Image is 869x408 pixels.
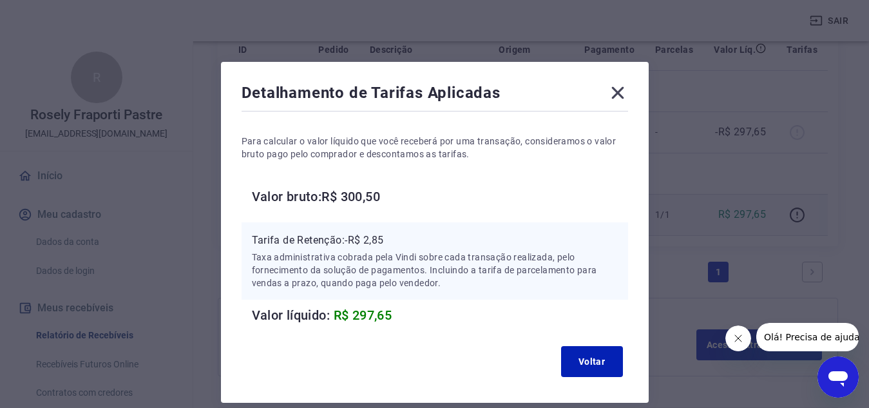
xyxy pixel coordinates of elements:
[334,307,392,323] span: R$ 297,65
[561,346,623,377] button: Voltar
[242,83,628,108] div: Detalhamento de Tarifas Aplicadas
[252,233,618,248] p: Tarifa de Retenção: -R$ 2,85
[725,325,751,351] iframe: Fechar mensagem
[252,251,618,289] p: Taxa administrativa cobrada pela Vindi sobre cada transação realizada, pelo fornecimento da soluç...
[8,9,108,19] span: Olá! Precisa de ajuda?
[817,356,859,398] iframe: Botão para abrir a janela de mensagens
[242,135,628,160] p: Para calcular o valor líquido que você receberá por uma transação, consideramos o valor bruto pag...
[756,323,859,351] iframe: Mensagem da empresa
[252,186,628,207] h6: Valor bruto: R$ 300,50
[252,305,628,325] h6: Valor líquido:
